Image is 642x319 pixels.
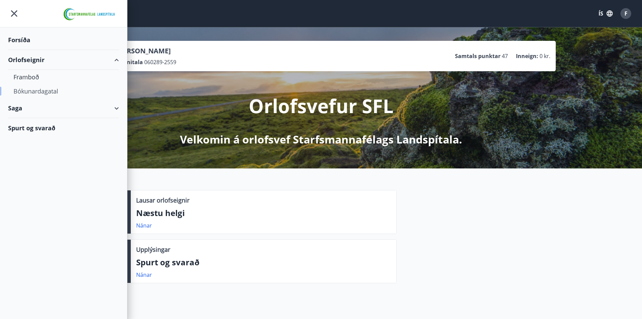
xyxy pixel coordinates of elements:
p: Lausar orlofseignir [136,196,189,205]
div: Bókunardagatal [13,84,114,98]
p: [PERSON_NAME] [116,46,176,56]
img: union_logo [61,7,119,21]
div: Saga [8,98,119,118]
button: menu [8,7,20,20]
p: Velkomin á orlofsvef Starfsmannafélags Landspítala. [180,132,462,147]
p: Spurt og svarað [136,257,391,268]
div: Forsíða [8,30,119,50]
span: 060289-2559 [144,58,176,66]
p: Næstu helgi [136,207,391,219]
p: Kennitala [116,58,143,66]
span: F [624,10,628,17]
p: Upplýsingar [136,245,170,254]
span: 0 kr. [540,52,550,60]
div: Orlofseignir [8,50,119,70]
span: 47 [502,52,508,60]
div: Spurt og svarað [8,118,119,138]
p: Samtals punktar [455,52,500,60]
p: Orlofsvefur SFL [249,93,394,118]
a: Nánar [136,222,152,229]
button: F [618,5,634,22]
div: Framboð [13,70,114,84]
button: ÍS [595,7,616,20]
a: Nánar [136,271,152,278]
p: Inneign : [516,52,538,60]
